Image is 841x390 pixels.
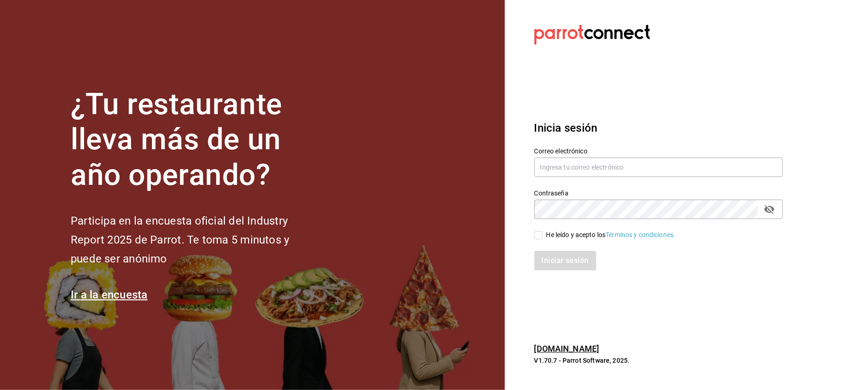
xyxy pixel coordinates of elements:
[534,190,783,196] label: Contraseña
[71,288,148,301] a: Ir a la encuesta
[71,212,320,268] h2: Participa en la encuesta oficial del Industry Report 2025 de Parrot. Te toma 5 minutos y puede se...
[546,230,676,240] div: He leído y acepto los
[534,356,783,365] p: V1.70.7 - Parrot Software, 2025.
[534,120,783,136] h3: Inicia sesión
[534,148,783,154] label: Correo electrónico
[71,87,320,193] h1: ¿Tu restaurante lleva más de un año operando?
[605,231,675,238] a: Términos y condiciones.
[762,201,777,217] button: passwordField
[534,344,599,353] a: [DOMAIN_NAME]
[534,158,783,177] input: Ingresa tu correo electrónico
